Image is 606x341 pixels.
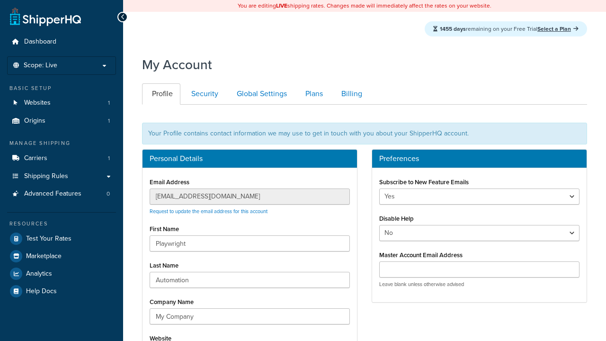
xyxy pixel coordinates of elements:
a: Advanced Features 0 [7,185,116,203]
a: Plans [295,83,330,105]
a: Marketplace [7,248,116,265]
a: ShipperHQ Home [10,7,81,26]
label: Disable Help [379,215,414,222]
a: Shipping Rules [7,168,116,185]
label: Subscribe to New Feature Emails [379,179,469,186]
span: Origins [24,117,45,125]
a: Select a Plan [537,25,579,33]
li: Websites [7,94,116,112]
span: Marketplace [26,252,62,260]
span: 0 [107,190,110,198]
span: Scope: Live [24,62,57,70]
div: Basic Setup [7,84,116,92]
a: Websites 1 [7,94,116,112]
a: Origins 1 [7,112,116,130]
li: Advanced Features [7,185,116,203]
h3: Preferences [379,154,579,163]
li: Origins [7,112,116,130]
div: remaining on your Free Trial [425,21,587,36]
label: Company Name [150,298,194,305]
b: LIVE [276,1,287,10]
span: Analytics [26,270,52,278]
a: Security [181,83,226,105]
strong: 1455 days [440,25,466,33]
a: Test Your Rates [7,230,116,247]
span: 1 [108,154,110,162]
li: Carriers [7,150,116,167]
span: Help Docs [26,287,57,296]
h1: My Account [142,55,212,74]
a: Carriers 1 [7,150,116,167]
span: Advanced Features [24,190,81,198]
a: Global Settings [227,83,294,105]
a: Profile [142,83,180,105]
div: Manage Shipping [7,139,116,147]
h3: Personal Details [150,154,350,163]
span: Carriers [24,154,47,162]
span: Test Your Rates [26,235,71,243]
a: Request to update the email address for this account [150,207,267,215]
label: Master Account Email Address [379,251,463,259]
a: Billing [331,83,370,105]
span: Websites [24,99,51,107]
a: Help Docs [7,283,116,300]
label: First Name [150,225,179,233]
span: 1 [108,99,110,107]
a: Dashboard [7,33,116,51]
label: Last Name [150,262,178,269]
div: Resources [7,220,116,228]
div: Your Profile contains contact information we may use to get in touch with you about your ShipperH... [142,123,587,144]
span: Shipping Rules [24,172,68,180]
span: 1 [108,117,110,125]
p: Leave blank unless otherwise advised [379,281,579,288]
label: Email Address [150,179,189,186]
a: Analytics [7,265,116,282]
span: Dashboard [24,38,56,46]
